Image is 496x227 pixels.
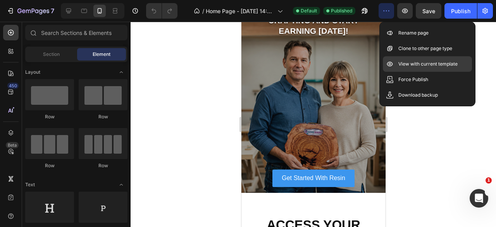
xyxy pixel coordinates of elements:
[146,3,177,19] div: Undo/Redo
[422,8,435,14] span: Save
[444,3,477,19] button: Publish
[241,22,386,227] iframe: Design area
[43,51,60,58] span: Section
[25,25,127,40] input: Search Sections & Elements
[25,113,74,120] div: Row
[398,29,429,37] p: Rename page
[398,76,428,83] p: Force Publish
[25,162,74,169] div: Row
[206,7,274,15] span: Home Page - [DATE] 14:56:50
[79,162,127,169] div: Row
[93,51,110,58] span: Element
[451,7,470,15] div: Publish
[6,142,19,148] div: Beta
[25,69,40,76] span: Layout
[202,7,204,15] span: /
[3,3,58,19] button: 7
[398,45,452,52] p: Clone to other page type
[301,7,317,14] span: Default
[398,60,458,68] p: View with current template
[25,181,35,188] span: Text
[470,189,488,208] iframe: Intercom live chat
[7,83,19,89] div: 450
[486,177,492,184] span: 1
[331,7,352,14] span: Published
[416,3,441,19] button: Save
[79,113,127,120] div: Row
[51,6,54,16] p: 7
[115,178,127,191] span: Toggle open
[115,66,127,78] span: Toggle open
[398,91,438,99] p: Download backup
